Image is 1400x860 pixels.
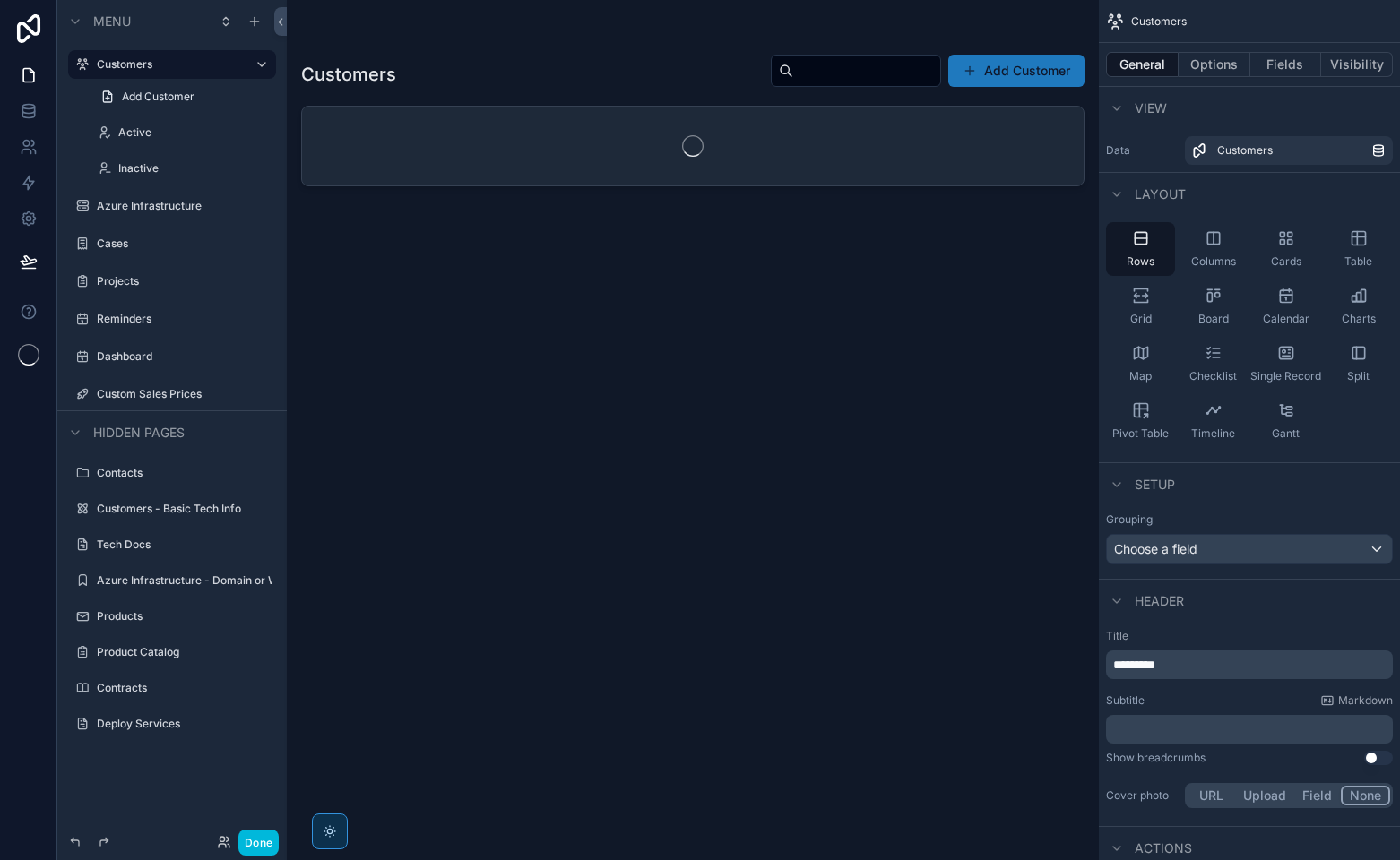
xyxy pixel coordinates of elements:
div: scrollable content [1106,715,1393,744]
label: Contacts [97,466,265,480]
span: View [1135,99,1167,117]
span: Timeline [1191,426,1235,441]
button: Board [1179,279,1248,333]
label: Product Catalog [97,645,265,659]
button: Split [1324,337,1393,391]
span: Split [1347,369,1370,383]
a: Customers [1185,136,1393,165]
span: Layout [1135,185,1186,203]
label: Cases [97,236,265,251]
button: Pivot Table [1106,394,1175,448]
span: Single Record [1250,369,1321,383]
label: Inactive [118,161,265,176]
button: Fields [1250,52,1322,77]
label: Deploy Services [97,717,265,731]
label: Subtitle [1106,693,1145,708]
button: Visibility [1321,52,1393,77]
button: Checklist [1179,337,1248,391]
span: Customers [1217,143,1273,158]
button: Single Record [1251,337,1320,391]
label: Azure Infrastructure - Domain or Workgroup [97,573,272,588]
span: Cards [1271,254,1301,269]
button: Charts [1324,279,1393,333]
button: None [1341,786,1390,805]
span: Calendar [1263,312,1309,326]
span: Customers [1131,14,1187,29]
label: Cover photo [1106,788,1178,803]
span: Checklist [1189,369,1237,383]
span: Gantt [1272,426,1300,441]
span: Setup [1135,476,1175,494]
label: Title [1106,629,1393,643]
label: Active [118,125,265,140]
a: Markdown [1320,693,1393,708]
label: Reminders [97,312,265,326]
span: Header [1135,592,1184,610]
label: Data [1106,143,1178,158]
button: Done [238,830,279,856]
a: Add Customer [90,82,276,111]
span: Map [1129,369,1152,383]
span: Pivot Table [1112,426,1169,441]
button: Map [1106,337,1175,391]
button: Columns [1179,222,1248,276]
div: scrollable content [1106,650,1393,679]
button: Upload [1235,786,1294,805]
label: Contracts [97,681,265,695]
label: Products [97,609,265,623]
label: Tech Docs [97,537,265,552]
button: Cards [1251,222,1320,276]
label: Custom Sales Prices [97,387,265,401]
button: URL [1188,786,1235,805]
button: Gantt [1251,394,1320,448]
span: Charts [1342,312,1376,326]
span: Menu [93,13,131,30]
span: Board [1198,312,1229,326]
div: Show breadcrumbs [1106,751,1206,765]
button: Grid [1106,279,1175,333]
span: Rows [1127,254,1154,269]
label: Dashboard [97,349,265,364]
button: General [1106,52,1179,77]
button: Timeline [1179,394,1248,448]
button: Field [1294,786,1342,805]
button: Rows [1106,222,1175,276]
label: Customers [97,57,240,72]
label: Azure Infrastructure [97,199,265,213]
label: Grouping [1106,512,1153,527]
button: Calendar [1251,279,1320,333]
span: Grid [1130,312,1152,326]
button: Options [1179,52,1250,77]
button: Table [1324,222,1393,276]
label: Projects [97,274,265,288]
button: Choose a field [1106,534,1393,564]
label: Customers - Basic Tech Info [97,502,265,516]
span: Table [1344,254,1372,269]
span: Markdown [1338,693,1393,708]
span: Add Customer [122,90,194,104]
span: Hidden pages [93,424,185,442]
span: Choose a field [1114,541,1197,556]
span: Columns [1191,254,1236,269]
